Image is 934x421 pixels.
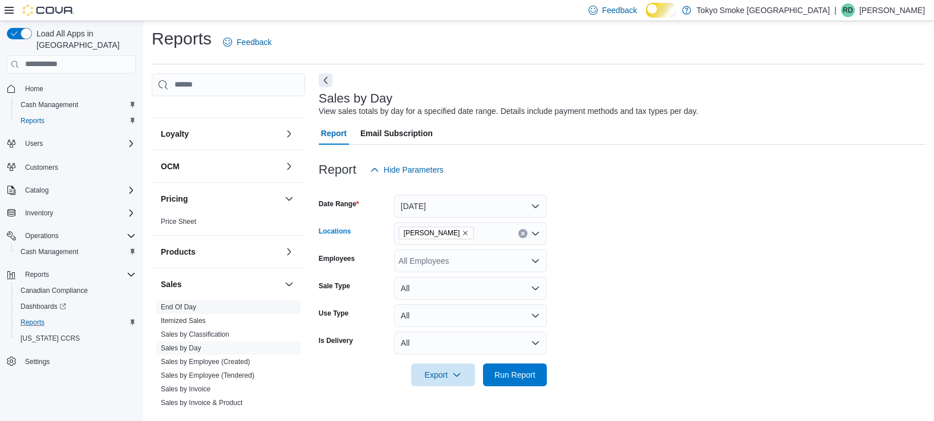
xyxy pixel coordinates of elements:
span: Load All Apps in [GEOGRAPHIC_DATA] [32,28,136,51]
div: View sales totals by day for a specified date range. Details include payment methods and tax type... [319,105,699,117]
a: [US_STATE] CCRS [16,332,84,345]
label: Date Range [319,199,359,209]
button: Cash Management [11,244,140,260]
span: Inventory [21,206,136,220]
span: Cash Management [21,100,78,109]
span: RD [843,3,852,17]
button: Hide Parameters [366,158,448,181]
span: Reports [16,114,136,128]
span: Itemized Sales [161,316,206,325]
button: Pricing [161,193,280,205]
a: Dashboards [16,300,71,313]
a: Reports [16,316,49,329]
button: Run Report [483,363,547,386]
button: Users [2,136,140,152]
span: Report [321,122,347,145]
button: Settings [2,353,140,370]
span: Regina Quance [399,227,474,239]
button: Next [319,73,332,87]
button: [US_STATE] CCRS [11,330,140,346]
span: Sales by Invoice & Product [161,398,242,407]
button: Users [21,137,47,150]
span: End Of Day [161,303,196,312]
button: Open list of options [531,229,540,238]
span: Canadian Compliance [16,284,136,297]
span: Sales by Location [161,412,215,421]
button: Loyalty [282,127,296,141]
span: Dashboards [16,300,136,313]
span: Feedback [602,5,637,16]
button: Products [282,245,296,259]
label: Use Type [319,309,348,318]
h3: Loyalty [161,128,189,140]
span: Customers [21,160,136,174]
span: Washington CCRS [16,332,136,345]
span: Email Subscription [360,122,433,145]
button: Inventory [2,205,140,221]
span: Feedback [237,36,271,48]
span: Run Report [494,369,535,381]
button: [DATE] [394,195,547,218]
a: Sales by Employee (Tendered) [161,371,254,379]
p: | [834,3,836,17]
p: [PERSON_NAME] [859,3,925,17]
span: Cash Management [21,247,78,256]
button: Customers [2,158,140,175]
button: Sales [161,279,280,290]
a: Sales by Day [161,344,201,352]
button: Reports [21,268,54,281]
h3: Sales by Day [319,92,393,105]
a: Sales by Invoice [161,385,210,393]
a: Dashboards [11,299,140,314]
a: Itemized Sales [161,317,206,325]
a: Price Sheet [161,218,196,226]
span: Customers [25,163,58,172]
span: Reports [16,316,136,329]
span: Reports [21,318,44,327]
button: Open list of options [531,256,540,265]
span: Reports [21,268,136,281]
a: Reports [16,114,49,128]
span: Export [418,363,468,386]
h1: Reports [152,27,212,50]
span: Operations [21,229,136,243]
h3: OCM [161,161,180,172]
a: Canadian Compliance [16,284,92,297]
span: Catalog [21,183,136,197]
button: Catalog [2,182,140,198]
button: Operations [2,228,140,244]
span: Settings [25,357,50,366]
a: Sales by Classification [161,330,229,338]
span: Reports [21,116,44,125]
button: Loyalty [161,128,280,140]
button: Inventory [21,206,58,220]
a: Home [21,82,48,96]
a: Sales by Invoice & Product [161,399,242,407]
a: Customers [21,161,63,174]
a: End Of Day [161,303,196,311]
h3: Sales [161,279,182,290]
a: Sales by Employee (Created) [161,358,250,366]
h3: Pricing [161,193,188,205]
button: Reports [11,314,140,330]
button: OCM [282,160,296,173]
span: Price Sheet [161,217,196,226]
span: Users [21,137,136,150]
button: Clear input [518,229,527,238]
button: Sales [282,277,296,291]
a: Cash Management [16,245,83,259]
span: Sales by Classification [161,330,229,339]
span: Sales by Employee (Created) [161,357,250,366]
button: Reports [2,267,140,283]
nav: Complex example [7,76,136,399]
span: Operations [25,231,59,240]
div: Rob Davies [841,3,855,17]
button: Canadian Compliance [11,283,140,299]
label: Sale Type [319,281,350,291]
button: Cash Management [11,97,140,113]
button: All [394,332,547,354]
label: Locations [319,227,351,236]
h3: Report [319,163,356,177]
img: Cova [23,5,74,16]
